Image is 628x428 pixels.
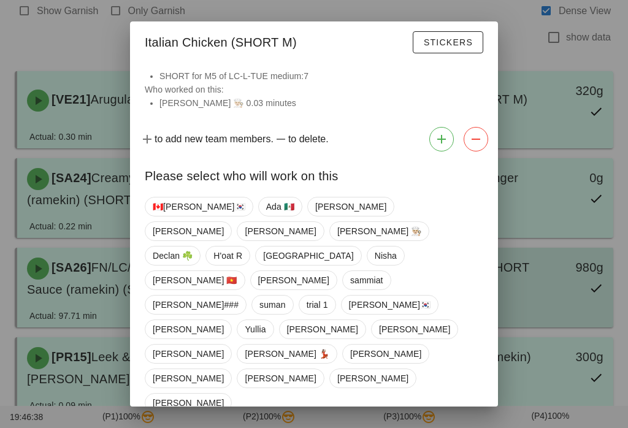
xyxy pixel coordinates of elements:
[245,222,316,240] span: [PERSON_NAME]
[423,37,473,47] span: Stickers
[159,69,483,83] li: SHORT for M5 of LC-L-TUE medium:7
[287,320,358,338] span: [PERSON_NAME]
[153,222,224,240] span: [PERSON_NAME]
[337,222,422,240] span: [PERSON_NAME] 👨🏼‍🍳
[350,345,421,363] span: [PERSON_NAME]
[259,296,286,314] span: suman
[153,369,224,388] span: [PERSON_NAME]
[258,271,329,289] span: [PERSON_NAME]
[349,296,431,314] span: [PERSON_NAME]🇰🇷
[153,197,245,216] span: 🇨🇦[PERSON_NAME]🇰🇷
[130,122,498,156] div: to add new team members. to delete.
[245,345,329,363] span: [PERSON_NAME] 💃🏽
[153,296,239,314] span: [PERSON_NAME]###
[350,271,383,289] span: sammiat
[130,69,498,122] div: Who worked on this:
[266,197,294,216] span: Ada 🇲🇽
[379,320,450,338] span: [PERSON_NAME]
[153,271,237,289] span: [PERSON_NAME] 🇻🇳
[245,369,316,388] span: [PERSON_NAME]
[153,345,224,363] span: [PERSON_NAME]
[213,246,242,265] span: H'oat R
[130,21,498,59] div: Italian Chicken (SHORT M)
[245,320,266,338] span: Yullia
[130,156,498,192] div: Please select who will work on this
[413,31,483,53] button: Stickers
[153,394,224,412] span: [PERSON_NAME]
[159,96,483,110] li: [PERSON_NAME] 👨🏼‍🍳 0.03 minutes
[153,246,193,265] span: Declan ☘️
[337,369,408,388] span: [PERSON_NAME]
[263,246,353,265] span: [GEOGRAPHIC_DATA]
[375,246,397,265] span: Nisha
[153,320,224,338] span: [PERSON_NAME]
[307,296,328,314] span: trial 1
[315,197,386,216] span: [PERSON_NAME]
